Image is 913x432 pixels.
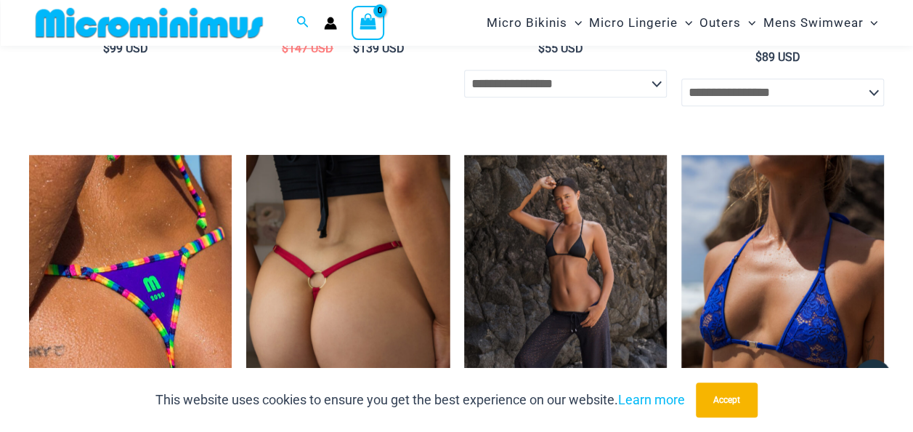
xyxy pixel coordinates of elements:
a: View Shopping Cart, empty [352,6,385,39]
a: Learn more [618,392,685,407]
bdi: 55 USD [538,41,583,55]
span: $ [538,41,545,55]
bdi: 139 USD [353,41,405,55]
bdi: 147 USD [282,41,333,55]
a: Account icon link [324,17,337,30]
span: Menu Toggle [741,4,755,41]
button: Accept [696,383,758,417]
a: OutersMenu ToggleMenu Toggle [696,4,759,41]
bdi: 99 USD [103,41,148,55]
span: $ [282,41,288,55]
p: This website uses cookies to ensure you get the best experience on our website. [155,389,685,411]
a: Mens SwimwearMenu ToggleMenu Toggle [759,4,881,41]
span: Mens Swimwear [763,4,863,41]
nav: Site Navigation [481,2,884,44]
span: Micro Lingerie [589,4,678,41]
span: Menu Toggle [678,4,692,41]
span: $ [353,41,360,55]
span: $ [103,41,110,55]
a: Micro BikinisMenu ToggleMenu Toggle [483,4,585,41]
span: Outers [699,4,741,41]
bdi: 89 USD [755,50,800,64]
span: Micro Bikinis [487,4,567,41]
img: MM SHOP LOGO FLAT [30,7,269,39]
span: Menu Toggle [567,4,582,41]
a: Micro LingerieMenu ToggleMenu Toggle [585,4,696,41]
span: Menu Toggle [863,4,877,41]
a: Search icon link [296,14,309,32]
span: $ [755,50,762,64]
